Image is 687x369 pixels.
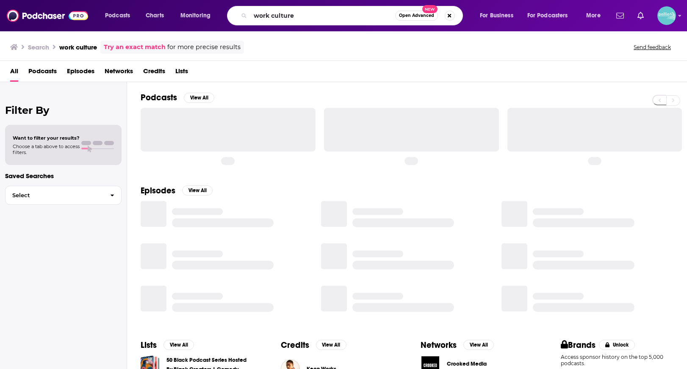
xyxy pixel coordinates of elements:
[480,10,513,22] span: For Business
[184,93,214,103] button: View All
[141,185,175,196] h2: Episodes
[422,5,438,13] span: New
[586,10,601,22] span: More
[5,186,122,205] button: Select
[561,340,596,350] h2: Brands
[631,44,673,51] button: Send feedback
[143,64,165,82] a: Credits
[463,340,494,350] button: View All
[67,64,94,82] a: Episodes
[141,92,214,103] a: PodcastsView All
[13,135,80,141] span: Want to filter your results?
[13,143,80,155] span: Choose a tab above to access filters.
[180,10,211,22] span: Monitoring
[175,9,222,22] button: open menu
[7,8,88,24] img: Podchaser - Follow, Share and Rate Podcasts
[281,340,346,350] a: CreditsView All
[421,340,494,350] a: NetworksView All
[59,43,97,51] h3: work culture
[141,185,213,196] a: EpisodesView All
[163,340,194,350] button: View All
[561,354,674,366] p: Access sponsor history on the top 5,000 podcasts.
[105,64,133,82] a: Networks
[6,193,103,198] span: Select
[141,92,177,103] h2: Podcasts
[657,6,676,25] span: Logged in as JessicaPellien
[527,10,568,22] span: For Podcasters
[657,6,676,25] img: User Profile
[105,10,130,22] span: Podcasts
[522,9,580,22] button: open menu
[28,43,49,51] h3: Search
[316,340,346,350] button: View All
[399,14,434,18] span: Open Advanced
[5,172,122,180] p: Saved Searches
[141,340,194,350] a: ListsView All
[613,8,627,23] a: Show notifications dropdown
[99,9,141,22] button: open menu
[140,9,169,22] a: Charts
[657,6,676,25] button: Show profile menu
[175,64,188,82] a: Lists
[5,104,122,116] h2: Filter By
[447,361,487,367] span: Crooked Media
[10,64,18,82] a: All
[182,185,213,196] button: View All
[634,8,647,23] a: Show notifications dropdown
[28,64,57,82] a: Podcasts
[104,42,166,52] a: Try an exact match
[474,9,524,22] button: open menu
[146,10,164,22] span: Charts
[395,11,438,21] button: Open AdvancedNew
[281,340,309,350] h2: Credits
[580,9,611,22] button: open menu
[250,9,395,22] input: Search podcasts, credits, & more...
[235,6,471,25] div: Search podcasts, credits, & more...
[167,42,241,52] span: for more precise results
[141,340,157,350] h2: Lists
[599,340,635,350] button: Unlock
[421,340,457,350] h2: Networks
